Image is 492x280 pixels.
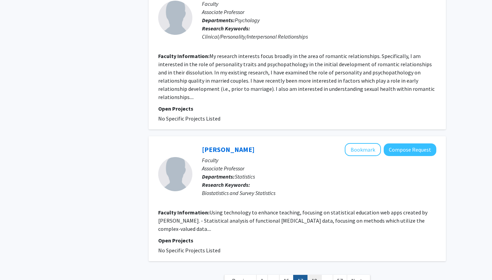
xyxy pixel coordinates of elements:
span: No Specific Projects Listed [158,115,220,122]
fg-read-more: My research interests focus broadly in the area of romantic relationships. Specifically, I am int... [158,53,435,100]
b: Research Keywords: [202,25,250,32]
b: Faculty Information: [158,209,209,216]
p: Faculty [202,156,436,164]
span: Psychology [235,17,260,24]
span: No Specific Projects Listed [158,247,220,254]
b: Research Keywords: [202,181,250,188]
b: Faculty Information: [158,53,209,59]
a: [PERSON_NAME] [202,145,255,154]
iframe: Chat [5,249,29,275]
div: Clinical/Personality/Interpersonal Relationships [202,32,436,41]
button: Compose Request to Daniel Adrian [384,143,436,156]
fg-read-more: Using technology to enhance teaching, focusing on statistical education web apps created by [PERS... [158,209,427,232]
button: Add Daniel Adrian to Bookmarks [345,143,381,156]
b: Departments: [202,17,235,24]
p: Open Projects [158,104,436,113]
p: Open Projects [158,236,436,244]
p: Associate Professor [202,8,436,16]
span: Statistics [235,173,255,180]
p: Associate Professor [202,164,436,172]
b: Departments: [202,173,235,180]
div: Biostatistics and Survey Statistics [202,189,436,197]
